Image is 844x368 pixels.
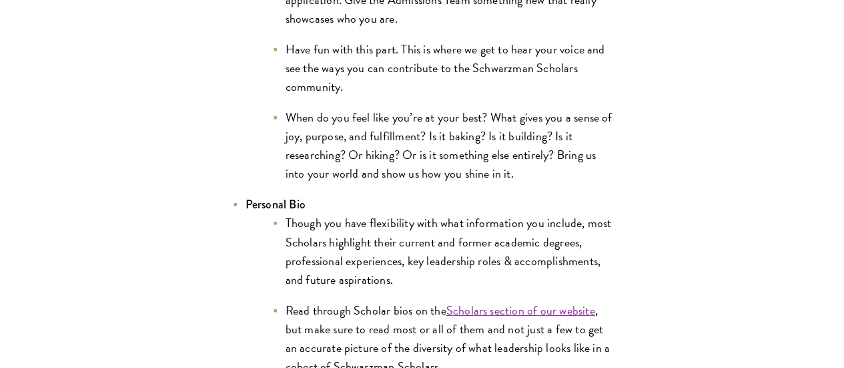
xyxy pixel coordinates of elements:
[246,196,306,213] strong: Personal Bio
[446,301,595,319] a: Scholars section of our website
[272,40,612,96] li: Have fun with this part. This is where we get to hear your voice and see the ways you can contrib...
[272,108,612,183] li: When do you feel like you’re at your best? What gives you a sense of joy, purpose, and fulfillmen...
[272,214,612,289] li: Though you have flexibility with what information you include, most Scholars highlight their curr...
